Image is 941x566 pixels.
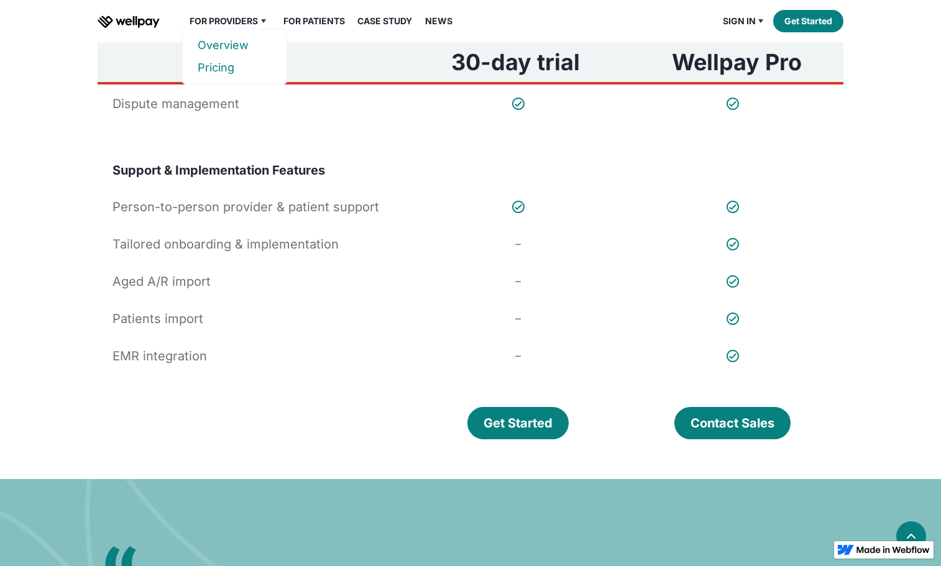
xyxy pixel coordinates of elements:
[182,29,287,84] nav: For Providers
[112,235,339,253] div: Tailored onboarding & implementation
[723,14,756,29] div: Sign in
[276,14,352,29] a: For Patients
[112,162,325,178] h4: Support & Implementation Features
[515,274,521,289] div: –
[198,34,272,57] a: Overview
[856,546,930,554] img: Made in Webflow
[198,57,272,79] a: Pricing
[418,14,460,29] a: News
[112,273,211,290] div: Aged A/R import
[112,95,239,112] div: Dispute management
[515,311,521,326] div: –
[112,347,207,365] div: EMR integration
[715,14,774,29] div: Sign in
[98,14,160,29] a: home
[112,198,379,216] div: Person-to-person provider & patient support
[691,414,774,432] div: Contact Sales
[674,407,791,439] a: Contact Sales
[515,349,521,363] div: –
[182,14,276,29] div: For Providers
[112,310,203,327] div: Patients import
[773,10,843,32] a: Get Started
[484,414,553,432] div: Get Started
[515,237,521,252] div: –
[190,14,258,29] div: For Providers
[350,14,420,29] a: Case Study
[672,50,802,75] h3: Wellpay Pro
[451,50,580,75] h3: 30-day trial
[467,407,569,439] a: Get Started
